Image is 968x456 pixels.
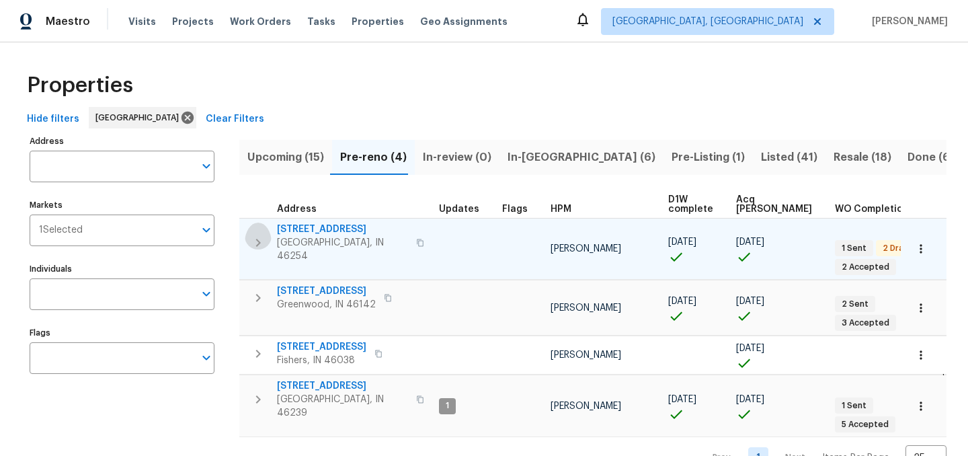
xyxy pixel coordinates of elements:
[307,17,335,26] span: Tasks
[22,107,85,132] button: Hide filters
[206,111,264,128] span: Clear Filters
[668,297,696,306] span: [DATE]
[30,265,214,273] label: Individuals
[908,148,968,167] span: Done (685)
[277,236,408,263] span: [GEOGRAPHIC_DATA], IN 46254
[736,297,764,306] span: [DATE]
[128,15,156,28] span: Visits
[761,148,817,167] span: Listed (41)
[508,148,655,167] span: In-[GEOGRAPHIC_DATA] (6)
[197,157,216,176] button: Open
[439,204,479,214] span: Updates
[440,400,454,412] span: 1
[736,195,812,214] span: Acq [PERSON_NAME]
[551,303,621,313] span: [PERSON_NAME]
[27,79,133,92] span: Properties
[340,148,407,167] span: Pre-reno (4)
[551,402,621,411] span: [PERSON_NAME]
[352,15,404,28] span: Properties
[46,15,90,28] span: Maestro
[834,148,891,167] span: Resale (18)
[836,419,894,430] span: 5 Accepted
[197,348,216,367] button: Open
[30,329,214,337] label: Flags
[39,225,83,236] span: 1 Selected
[612,15,803,28] span: [GEOGRAPHIC_DATA], [GEOGRAPHIC_DATA]
[277,393,408,420] span: [GEOGRAPHIC_DATA], IN 46239
[668,395,696,404] span: [DATE]
[277,204,317,214] span: Address
[866,15,948,28] span: [PERSON_NAME]
[551,350,621,360] span: [PERSON_NAME]
[736,344,764,353] span: [DATE]
[668,237,696,247] span: [DATE]
[172,15,214,28] span: Projects
[277,284,376,298] span: [STREET_ADDRESS]
[551,204,571,214] span: HPM
[200,107,270,132] button: Clear Filters
[736,395,764,404] span: [DATE]
[89,107,196,128] div: [GEOGRAPHIC_DATA]
[30,201,214,209] label: Markets
[836,262,895,273] span: 2 Accepted
[672,148,745,167] span: Pre-Listing (1)
[836,243,872,254] span: 1 Sent
[247,148,324,167] span: Upcoming (15)
[30,137,214,145] label: Address
[420,15,508,28] span: Geo Assignments
[27,111,79,128] span: Hide filters
[736,237,764,247] span: [DATE]
[95,111,184,124] span: [GEOGRAPHIC_DATA]
[230,15,291,28] span: Work Orders
[277,340,366,354] span: [STREET_ADDRESS]
[423,148,491,167] span: In-review (0)
[668,195,713,214] span: D1W complete
[836,400,872,412] span: 1 Sent
[197,221,216,239] button: Open
[277,354,366,367] span: Fishers, IN 46038
[836,317,895,329] span: 3 Accepted
[277,379,408,393] span: [STREET_ADDRESS]
[277,223,408,236] span: [STREET_ADDRESS]
[836,299,874,310] span: 2 Sent
[502,204,528,214] span: Flags
[551,244,621,254] span: [PERSON_NAME]
[277,298,376,311] span: Greenwood, IN 46142
[835,204,909,214] span: WO Completion
[877,243,917,254] span: 2 Draft
[197,284,216,303] button: Open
